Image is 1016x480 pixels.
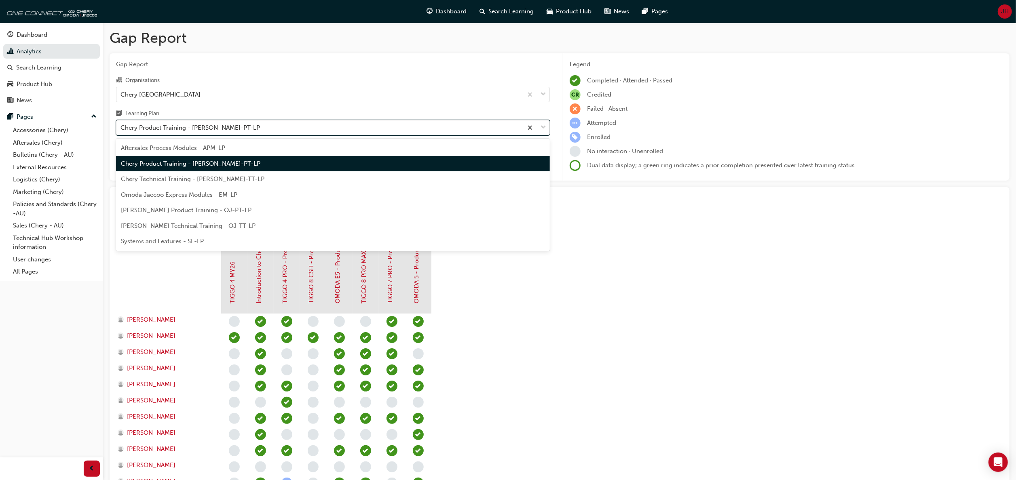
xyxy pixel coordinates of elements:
[121,191,237,198] span: Omoda Jaecoo Express Modules - EM-LP
[360,332,371,343] span: learningRecordVerb_PASS-icon
[547,6,553,17] span: car-icon
[229,381,240,392] span: learningRecordVerb_NONE-icon
[255,397,266,408] span: learningRecordVerb_NONE-icon
[281,429,292,440] span: learningRecordVerb_NONE-icon
[121,160,260,167] span: Chery Product Training - [PERSON_NAME]-PT-LP
[387,238,394,304] a: TIGGO 7 PRO - Product
[281,348,292,359] span: learningRecordVerb_NONE-icon
[127,444,175,454] span: [PERSON_NAME]
[255,348,266,359] span: learningRecordVerb_COMPLETE-icon
[7,114,13,121] span: pages-icon
[413,445,424,456] span: learningRecordVerb_PASS-icon
[360,348,371,359] span: learningRecordVerb_PASS-icon
[127,461,175,470] span: [PERSON_NAME]
[10,253,100,266] a: User changes
[3,109,100,124] button: Pages
[121,238,204,245] span: Systems and Features - SF-LP
[387,413,397,424] span: learningRecordVerb_PASS-icon
[387,429,397,440] span: learningRecordVerb_NONE-icon
[334,461,345,472] span: learningRecordVerb_NONE-icon
[118,315,213,324] a: [PERSON_NAME]
[308,461,319,472] span: learningRecordVerb_NONE-icon
[118,412,213,421] a: [PERSON_NAME]
[360,381,371,392] span: learningRecordVerb_PASS-icon
[360,364,371,375] span: learningRecordVerb_PASS-icon
[413,381,424,392] span: learningRecordVerb_PASS-icon
[17,112,33,122] div: Pages
[413,348,424,359] span: learningRecordVerb_NONE-icon
[281,445,292,456] span: learningRecordVerb_PASS-icon
[334,397,345,408] span: learningRecordVerb_NONE-icon
[334,413,345,424] span: learningRecordVerb_PASS-icon
[229,413,240,424] span: learningRecordVerb_NONE-icon
[10,137,100,149] a: Aftersales (Chery)
[10,232,100,253] a: Technical Hub Workshop information
[127,396,175,405] span: [PERSON_NAME]
[10,161,100,174] a: External Resources
[255,445,266,456] span: learningRecordVerb_COMPLETE-icon
[10,219,100,232] a: Sales (Chery - AU)
[10,149,100,161] a: Bulletins (Chery - AU)
[541,89,546,100] span: down-icon
[570,146,581,157] span: learningRecordVerb_NONE-icon
[413,316,424,327] span: learningRecordVerb_PASS-icon
[308,332,319,343] span: learningRecordVerb_PASS-icon
[361,223,368,304] a: TIGGO 8 PRO MAX - Product
[121,206,251,214] span: [PERSON_NAME] Product Training - OJ-PT-LP
[7,64,13,72] span: search-icon
[587,77,672,84] span: Completed · Attended · Passed
[121,222,256,229] span: [PERSON_NAME] Technical Training - OJ-TT-LP
[127,428,175,438] span: [PERSON_NAME]
[413,413,424,424] span: learningRecordVerb_PASS-icon
[570,60,1003,69] div: Legend
[255,413,266,424] span: learningRecordVerb_COMPLETE-icon
[3,60,100,75] a: Search Learning
[308,445,319,456] span: learningRecordVerb_NONE-icon
[387,348,397,359] span: learningRecordVerb_PASS-icon
[605,6,611,17] span: news-icon
[587,91,611,98] span: Credited
[360,413,371,424] span: learningRecordVerb_PASS-icon
[387,364,397,375] span: learningRecordVerb_PASS-icon
[4,3,97,19] a: oneconnect
[127,331,175,341] span: [PERSON_NAME]
[598,3,636,20] a: news-iconNews
[473,3,541,20] a: search-iconSearch Learning
[308,364,319,375] span: learningRecordVerb_NONE-icon
[413,364,424,375] span: learningRecordVerb_PASS-icon
[281,364,292,375] span: learningRecordVerb_NONE-icon
[125,76,160,84] div: Organisations
[413,429,424,440] span: learningRecordVerb_PASS-icon
[989,453,1008,472] div: Open Intercom Messenger
[229,316,240,327] span: learningRecordVerb_NONE-icon
[308,381,319,392] span: learningRecordVerb_NONE-icon
[118,428,213,438] a: [PERSON_NAME]
[387,461,397,472] span: learningRecordVerb_NONE-icon
[308,413,319,424] span: learningRecordVerb_NONE-icon
[89,464,95,474] span: prev-icon
[121,144,225,152] span: Aftersales Process Modules - APM-LP
[427,6,433,17] span: guage-icon
[556,7,592,16] span: Product Hub
[541,122,546,133] span: down-icon
[360,429,371,440] span: learningRecordVerb_NONE-icon
[17,30,47,40] div: Dashboard
[334,332,345,343] span: learningRecordVerb_PASS-icon
[120,90,201,99] div: Chery [GEOGRAPHIC_DATA]
[334,445,345,456] span: learningRecordVerb_PASS-icon
[334,429,345,440] span: learningRecordVerb_NONE-icon
[334,348,345,359] span: learningRecordVerb_PASS-icon
[489,7,534,16] span: Search Learning
[642,6,648,17] span: pages-icon
[255,381,266,392] span: learningRecordVerb_COMPLETE-icon
[229,445,240,456] span: learningRecordVerb_NONE-icon
[17,80,52,89] div: Product Hub
[281,397,292,408] span: learningRecordVerb_PASS-icon
[127,315,175,324] span: [PERSON_NAME]
[118,380,213,389] a: [PERSON_NAME]
[116,60,550,69] span: Gap Report
[387,381,397,392] span: learningRecordVerb_PASS-icon
[116,77,122,84] span: organisation-icon
[127,364,175,373] span: [PERSON_NAME]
